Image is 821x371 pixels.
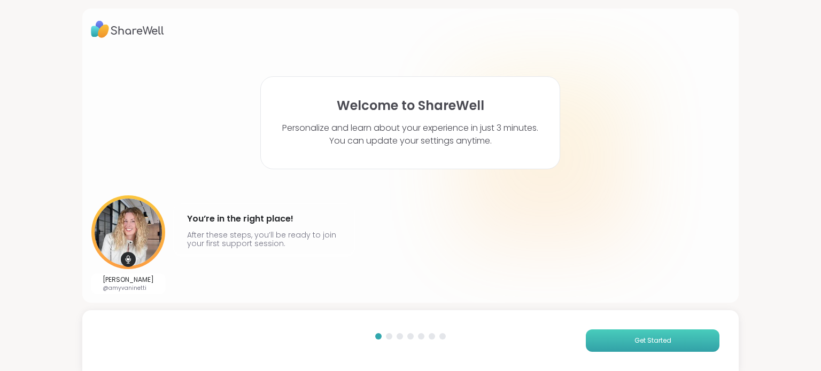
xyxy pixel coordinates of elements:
[634,336,671,345] span: Get Started
[282,122,538,147] p: Personalize and learn about your experience in just 3 minutes. You can update your settings anytime.
[103,284,154,292] p: @amyvaninetti
[103,275,154,284] p: [PERSON_NAME]
[187,210,341,227] h4: You’re in the right place!
[121,252,136,267] img: mic icon
[187,231,341,248] p: After these steps, you’ll be ready to join your first support session.
[91,17,164,42] img: ShareWell Logo
[586,329,719,352] button: Get Started
[337,98,484,113] h1: Welcome to ShareWell
[91,195,165,269] img: User image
